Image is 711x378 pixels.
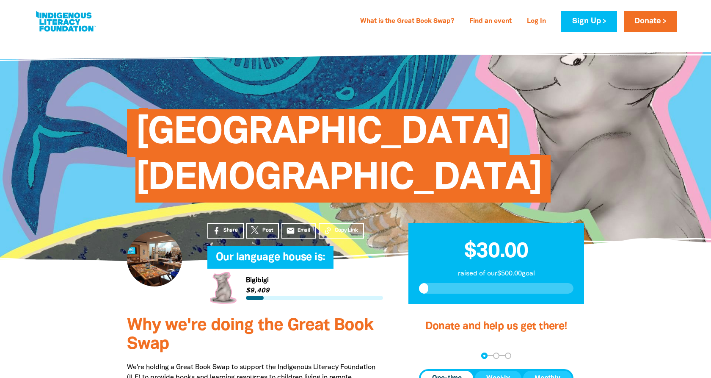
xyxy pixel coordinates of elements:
[281,223,316,239] a: emailEmail
[419,269,573,279] p: raised of our $500.00 goal
[216,253,325,269] span: Our language house is:
[493,353,499,359] button: Navigate to step 2 of 3 to enter your details
[207,260,383,265] h6: My Team
[464,242,528,261] span: $30.00
[262,227,273,234] span: Post
[286,226,295,235] i: email
[464,15,517,28] a: Find an event
[246,223,279,239] a: Post
[135,116,542,203] span: [GEOGRAPHIC_DATA][DEMOGRAPHIC_DATA]
[425,322,568,331] span: Donate and help us get there!
[127,318,373,352] span: Why we're doing the Great Book Swap
[561,11,617,32] a: Sign Up
[522,15,551,28] a: Log In
[505,353,511,359] button: Navigate to step 3 of 3 to enter your payment details
[624,11,677,32] a: Donate
[481,353,488,359] button: Navigate to step 1 of 3 to enter your donation amount
[207,223,244,239] a: Share
[298,227,310,234] span: Email
[319,223,364,239] button: Copy Link
[335,227,358,234] span: Copy Link
[355,15,459,28] a: What is the Great Book Swap?
[223,227,238,234] span: Share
